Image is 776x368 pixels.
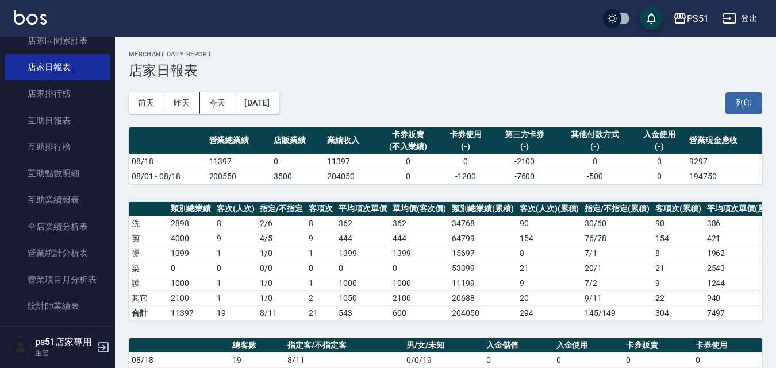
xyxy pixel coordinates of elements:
td: 9 [214,231,258,246]
td: 0 [378,169,439,184]
th: 指定/不指定(累積) [582,202,652,216]
td: 1 [214,246,258,261]
td: 11199 [449,276,517,290]
button: 前天 [129,92,164,114]
td: 1000 [336,276,390,290]
td: 9297 [686,154,762,169]
td: 20688 [449,290,517,305]
td: 0 [633,154,686,169]
td: 0 [378,154,439,169]
td: 0 [483,352,553,367]
td: 64799 [449,231,517,246]
td: 204050 [449,305,517,320]
td: 燙 [129,246,168,261]
td: 0 [336,261,390,276]
td: 1 [306,276,336,290]
td: 1000 [390,276,450,290]
td: 合計 [129,305,168,320]
td: 34768 [449,216,517,231]
th: 卡券販賣 [623,338,693,353]
td: 0 [554,352,623,367]
td: 0/0/19 [404,352,483,367]
td: 1050 [336,290,390,305]
div: (-) [636,141,683,153]
td: -1200 [439,169,492,184]
td: 2 / 6 [257,216,306,231]
td: 154 [652,231,704,246]
a: 店家區間累計表 [5,28,110,54]
td: 8/11 [257,305,306,320]
div: 卡券使用 [441,129,489,141]
th: 指定/不指定 [257,202,306,216]
td: 21 [517,261,582,276]
td: 2 [306,290,336,305]
td: 76 / 78 [582,231,652,246]
td: 08/01 - 08/18 [129,169,206,184]
td: 0 / 0 [257,261,306,276]
div: (-) [441,141,489,153]
h5: ps51店家專用 [35,336,94,348]
a: 營業統計分析表 [5,240,110,266]
td: 8 [306,216,336,231]
td: 600 [390,305,450,320]
td: 154 [517,231,582,246]
td: 0 [306,261,336,276]
td: 304 [652,305,704,320]
a: 互助點數明細 [5,160,110,187]
th: 指定客/不指定客 [285,338,404,353]
td: 0 [557,154,633,169]
h3: 店家日報表 [129,63,762,79]
button: save [640,7,663,30]
button: 列印 [725,92,762,114]
td: 0 [214,261,258,276]
table: a dense table [129,127,762,184]
td: 剪 [129,231,168,246]
button: 今天 [200,92,236,114]
td: 7 / 1 [582,246,652,261]
td: 3500 [271,169,324,184]
td: -7600 [492,169,557,184]
div: 第三方卡券 [495,129,554,141]
img: Logo [14,10,47,25]
td: 11397 [168,305,214,320]
td: 200550 [206,169,271,184]
a: 設計師業績表 [5,293,110,319]
td: 0 [390,261,450,276]
th: 客次(人次)(累積) [517,202,582,216]
td: 444 [336,231,390,246]
a: 營業項目月分析表 [5,266,110,293]
td: 1 / 0 [257,246,306,261]
td: 294 [517,305,582,320]
a: 互助日報表 [5,107,110,134]
td: 8/11 [285,352,404,367]
div: 卡券販賣 [381,129,436,141]
th: 平均項次單價 [336,202,390,216]
td: 53399 [449,261,517,276]
button: [DATE] [235,92,279,114]
td: 2100 [390,290,450,305]
th: 店販業績 [271,127,324,154]
div: 入金使用 [636,129,683,141]
td: 194750 [686,169,762,184]
th: 業績收入 [324,127,378,154]
div: PS51 [687,11,709,26]
td: 1 / 0 [257,276,306,290]
td: -2100 [492,154,557,169]
div: (不入業績) [381,141,436,153]
td: 21 [306,305,336,320]
th: 總客數 [229,338,284,353]
td: 11397 [206,154,271,169]
td: 1000 [168,276,214,290]
td: 15697 [449,246,517,261]
th: 營業總業績 [206,127,271,154]
td: 8 [214,216,258,231]
td: 0 [633,169,686,184]
th: 入金儲值 [483,338,553,353]
td: 洗 [129,216,168,231]
td: 08/18 [129,352,229,367]
td: 9 [306,231,336,246]
a: 店家排行榜 [5,80,110,107]
h2: Merchant Daily Report [129,51,762,58]
img: Person [9,336,32,359]
td: 1399 [390,246,450,261]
